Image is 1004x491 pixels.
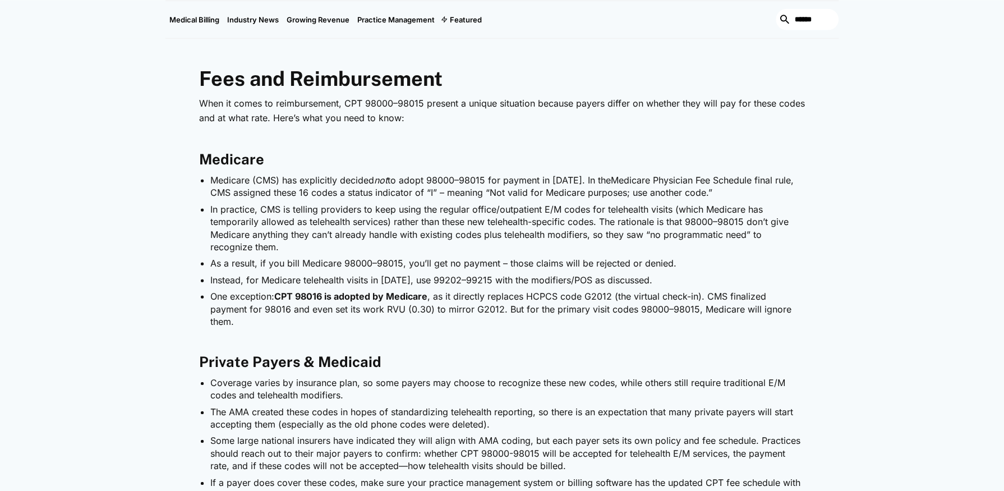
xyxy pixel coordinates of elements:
p: ‍ [199,333,805,348]
li: One exception: , as it directly replaces HCPCS code G2012 (the virtual check-in). CMS finalized p... [210,290,805,328]
li: Instead, for Medicare telehealth visits in [DATE], use 99202–99215 with the modifiers/POS as disc... [210,274,805,286]
li: The AMA created these codes in hopes of standardizing telehealth reporting, so there is an expect... [210,406,805,431]
strong: Medicare [199,151,264,168]
strong: Private Payers & Medicaid [199,354,381,370]
a: Industry News [223,1,283,38]
div: Featured [450,15,482,24]
li: Some large national insurers have indicated they will align with AMA coding, but each payer sets ... [210,434,805,472]
a: Medical Billing [165,1,223,38]
li: Medicare (CMS) has explicitly decided to adopt 98000–98015 for payment in [DATE]. In the , CMS as... [210,174,805,199]
em: not [374,175,388,186]
p: ‍ [199,47,805,62]
a: Practice Management [353,1,439,38]
a: Medicare Physician Fee Schedule final rule [611,175,791,186]
p: When it comes to reimbursement, CPT 98000–98015 present a unique situation because payers differ ... [199,97,805,125]
strong: CPT 98016 is adopted by Medicare [274,291,427,302]
li: As a result, if you bill Medicare 98000–98015, you’ll get no payment – those claims will be rejec... [210,257,805,269]
div: Featured [439,1,486,38]
a: Growing Revenue [283,1,353,38]
li: Coverage varies by insurance plan, so some payers may choose to recognize these new codes, while ... [210,377,805,402]
li: In practice, CMS is telling providers to keep using the regular office/outpatient E/M codes for t... [210,203,805,254]
strong: Fees and Reimbursement [199,67,443,90]
p: ‍ [199,131,805,146]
